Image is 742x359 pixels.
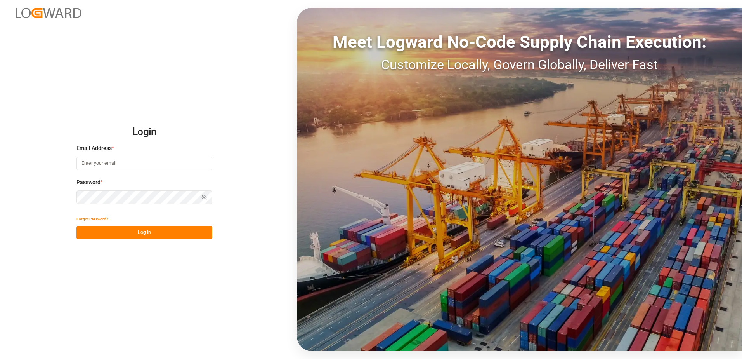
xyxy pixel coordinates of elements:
[297,55,742,75] div: Customize Locally, Govern Globally, Deliver Fast
[297,29,742,55] div: Meet Logward No-Code Supply Chain Execution:
[76,226,212,239] button: Log In
[16,8,81,18] img: Logward_new_orange.png
[76,212,108,226] button: Forgot Password?
[76,120,212,145] h2: Login
[76,157,212,170] input: Enter your email
[76,144,112,152] span: Email Address
[76,178,101,186] span: Password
